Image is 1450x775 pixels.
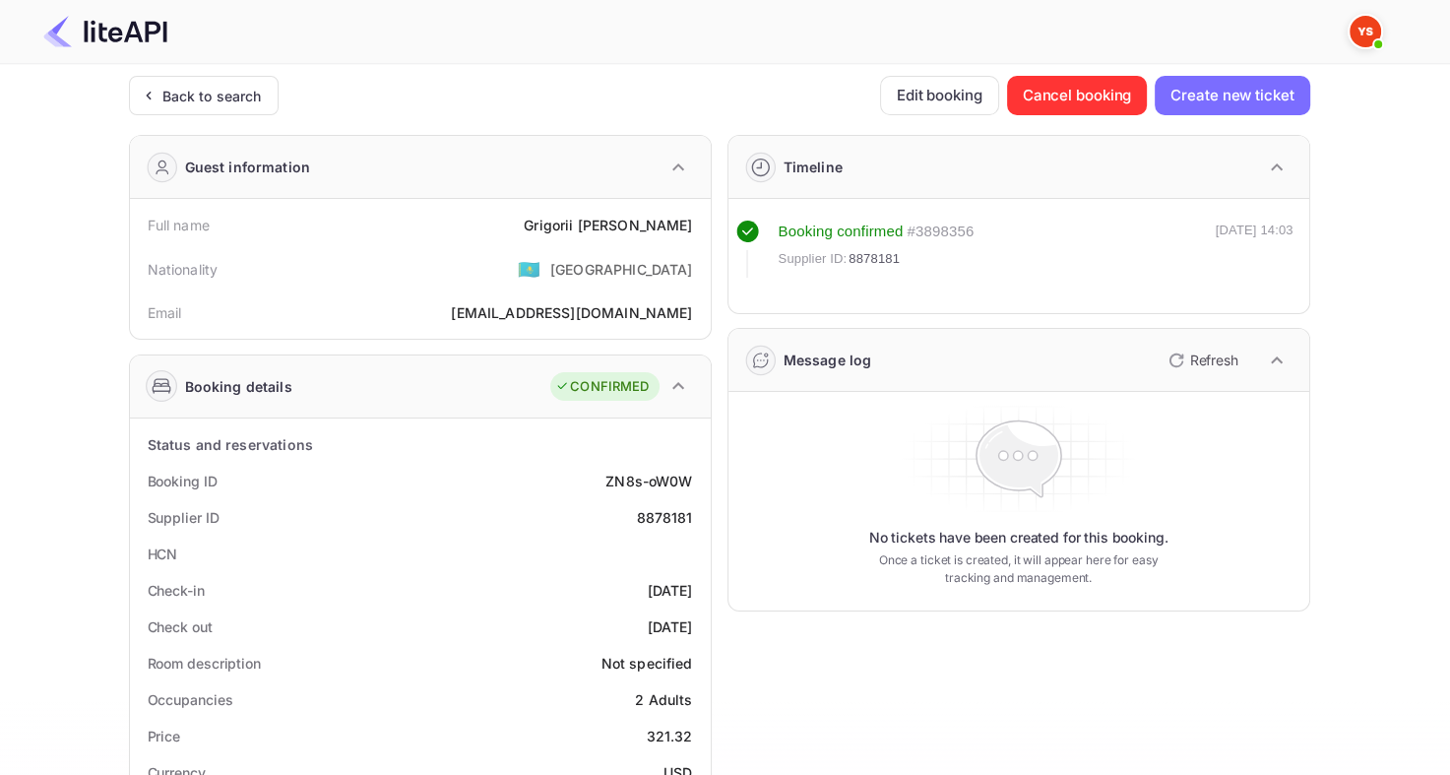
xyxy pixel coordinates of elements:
img: Yandex Support [1350,16,1381,47]
div: 8878181 [636,507,692,528]
div: Occupancies [148,689,233,710]
div: Email [148,302,182,323]
div: Full name [148,215,210,235]
div: Price [148,726,181,746]
button: Create new ticket [1155,76,1309,115]
div: Message log [784,350,872,370]
div: [GEOGRAPHIC_DATA] [550,259,693,280]
button: Edit booking [880,76,999,115]
p: Once a ticket is created, it will appear here for easy tracking and management. [863,551,1174,587]
div: Nationality [148,259,219,280]
div: Not specified [601,653,693,674]
div: CONFIRMED [555,377,649,397]
span: 8878181 [849,249,900,269]
div: Supplier ID [148,507,220,528]
div: Check out [148,616,213,637]
div: Booking confirmed [779,221,904,243]
p: Refresh [1190,350,1238,370]
div: # 3898356 [907,221,974,243]
div: 2 Adults [635,689,692,710]
div: [DATE] [648,580,693,601]
div: Status and reservations [148,434,313,455]
span: Supplier ID: [779,249,848,269]
button: Cancel booking [1007,76,1148,115]
div: Booking ID [148,471,218,491]
div: Check-in [148,580,205,601]
div: Guest information [185,157,311,177]
div: HCN [148,544,178,564]
div: [DATE] [648,616,693,637]
div: ZN8s-oW0W [605,471,692,491]
div: Back to search [162,86,262,106]
div: [DATE] 14:03 [1216,221,1293,278]
div: [EMAIL_ADDRESS][DOMAIN_NAME] [451,302,692,323]
button: Refresh [1157,345,1246,376]
div: Room description [148,653,261,674]
p: No tickets have been created for this booking. [869,528,1168,548]
div: 321.32 [647,726,693,746]
div: Timeline [784,157,843,177]
div: Booking details [185,376,292,397]
div: Grigorii [PERSON_NAME] [524,215,692,235]
span: United States [518,251,540,287]
img: LiteAPI Logo [43,16,167,47]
